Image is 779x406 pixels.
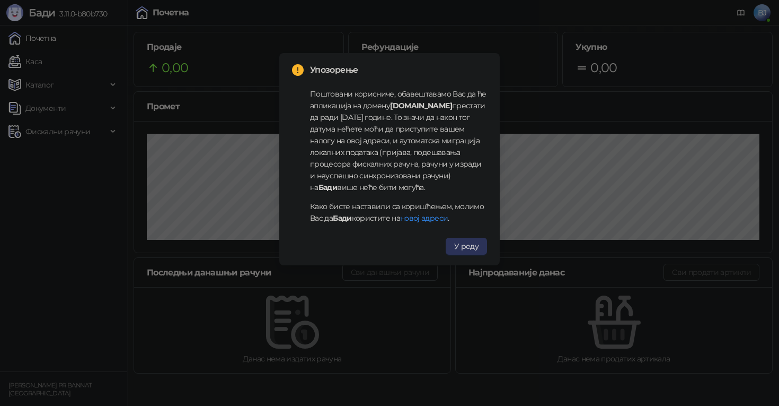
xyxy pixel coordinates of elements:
[310,201,487,224] p: Како бисте наставили са коришћењем, молимо Вас да користите на .
[390,101,452,110] strong: [DOMAIN_NAME]
[310,64,487,76] span: Упозорење
[446,238,487,255] button: У реду
[333,213,351,223] strong: Бади
[310,88,487,193] p: Поштовани корисниче, обавештавамо Вас да ће апликација на домену престати да ради [DATE] године. ...
[292,64,304,76] span: exclamation-circle
[400,213,448,223] a: новој адреси
[318,183,337,192] strong: Бади
[454,241,479,251] span: У реду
